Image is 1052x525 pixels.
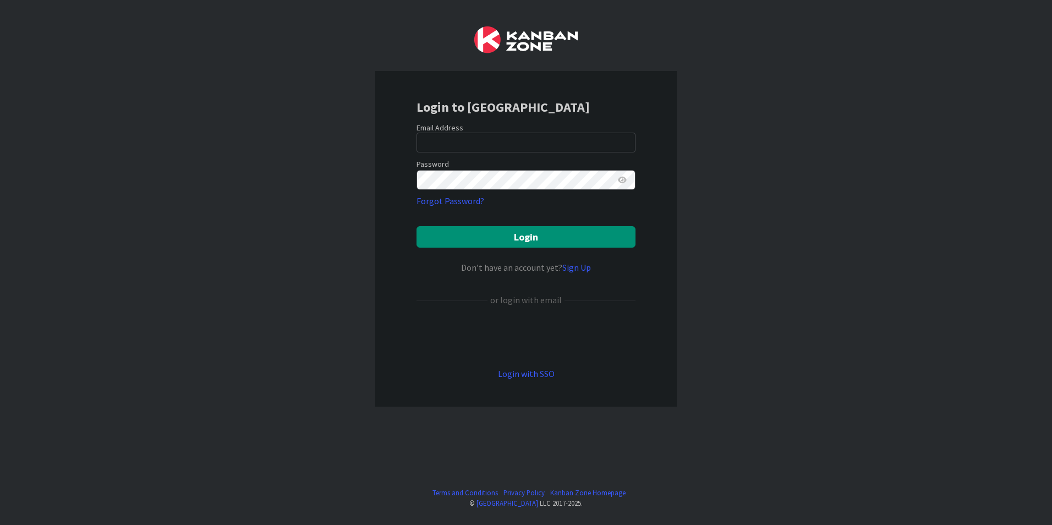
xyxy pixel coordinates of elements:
[417,123,463,133] label: Email Address
[474,26,578,53] img: Kanban Zone
[503,488,545,498] a: Privacy Policy
[550,488,626,498] a: Kanban Zone Homepage
[411,325,641,349] iframe: Sign in with Google Button
[476,499,538,507] a: [GEOGRAPHIC_DATA]
[417,261,635,274] div: Don’t have an account yet?
[417,99,590,116] b: Login to [GEOGRAPHIC_DATA]
[427,498,626,508] div: © LLC 2017- 2025 .
[562,262,591,273] a: Sign Up
[617,136,630,149] keeper-lock: Open Keeper Popup
[417,158,449,170] label: Password
[417,226,635,248] button: Login
[498,368,555,379] a: Login with SSO
[432,488,498,498] a: Terms and Conditions
[417,194,484,207] a: Forgot Password?
[487,293,565,307] div: or login with email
